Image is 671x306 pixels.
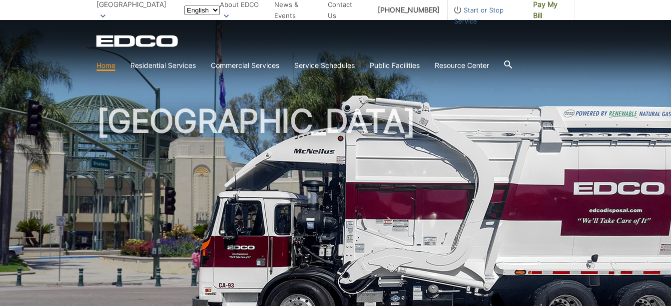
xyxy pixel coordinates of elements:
[370,60,420,71] a: Public Facilities
[435,60,489,71] a: Resource Center
[184,5,220,15] select: Select a language
[96,35,179,47] a: EDCD logo. Return to the homepage.
[211,60,279,71] a: Commercial Services
[130,60,196,71] a: Residential Services
[294,60,355,71] a: Service Schedules
[96,60,115,71] a: Home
